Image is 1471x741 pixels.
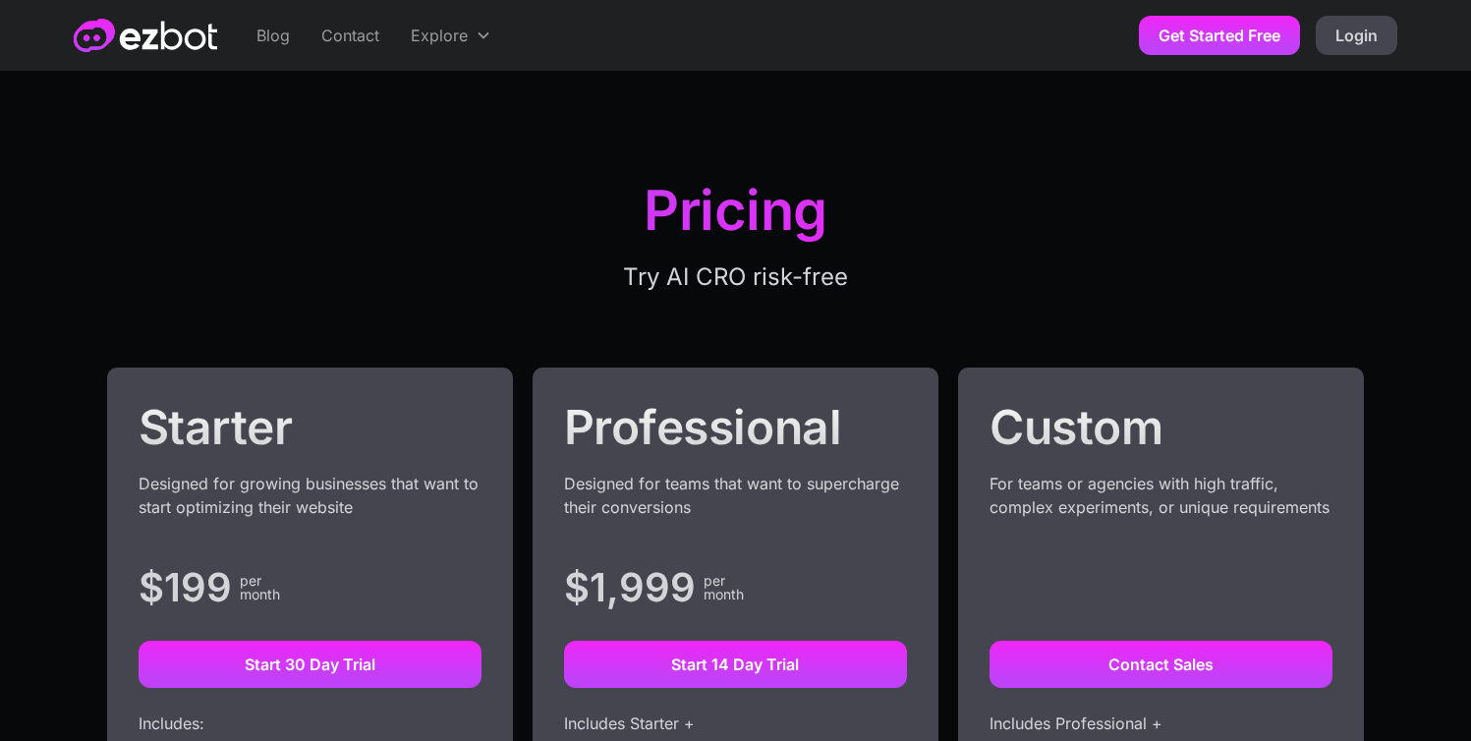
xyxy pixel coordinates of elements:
div: Designed for growing businesses that want to start optimizing their website [139,472,481,542]
h2: Starter [139,399,481,456]
div: $199 [139,576,232,599]
a: Start 30 Day Trial [139,641,481,688]
a: Login [1316,16,1397,55]
div: per [240,574,280,588]
div: Includes: [139,712,481,735]
h1: Pricing [359,181,1113,250]
div: Explore [411,24,468,47]
div: Includes Starter + [564,712,907,735]
div: $1,999 [564,576,696,599]
div: month [704,588,744,601]
div: Try AI CRO risk-free [359,265,1113,289]
a: Contact Sales [990,641,1332,688]
a: Get Started Free [1139,16,1300,55]
div: Designed for teams that want to supercharge their conversions [564,472,907,542]
a: Start 14 Day Trial [564,641,907,688]
div: For teams or agencies with high traffic, complex experiments, or unique requirements [990,472,1332,542]
div: Includes Professional + [990,712,1332,735]
a: home [74,19,217,52]
h2: Custom [990,399,1332,456]
div: month [240,588,280,601]
div: per [704,574,744,588]
h2: Professional [564,399,907,456]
